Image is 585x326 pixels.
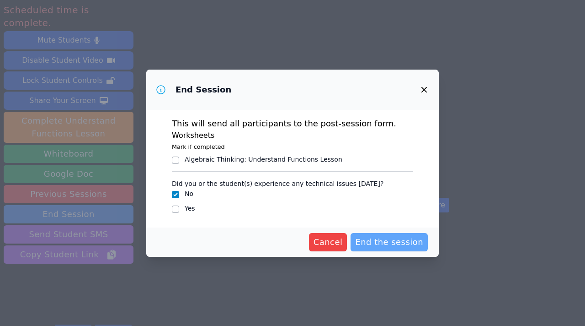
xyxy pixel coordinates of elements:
[351,233,428,251] button: End the session
[185,155,342,164] div: Algebraic Thinking : Understand Functions Lesson
[314,236,343,249] span: Cancel
[185,205,195,212] label: Yes
[172,117,413,130] p: This will send all participants to the post-session form.
[175,84,231,95] h3: End Session
[172,175,383,189] legend: Did you or the student(s) experience any technical issues [DATE]?
[185,190,193,197] label: No
[172,143,225,150] small: Mark if completed
[355,236,423,249] span: End the session
[309,233,347,251] button: Cancel
[172,130,413,141] h3: Worksheets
